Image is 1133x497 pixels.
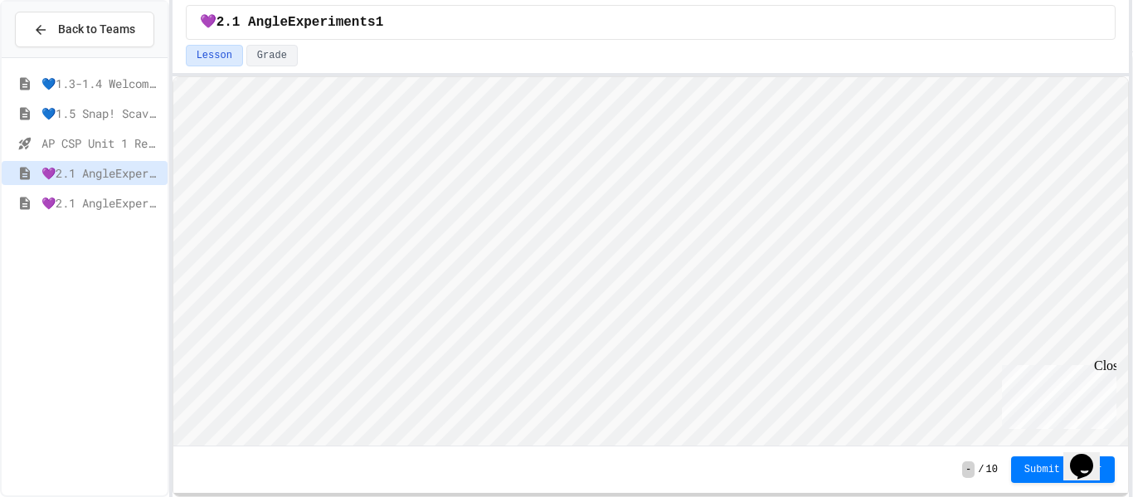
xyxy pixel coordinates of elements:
[41,164,161,182] span: 💜2.1 AngleExperiments1
[7,7,114,105] div: Chat with us now!Close
[246,45,298,66] button: Grade
[41,194,161,212] span: 💜2.1 AngleExperiments2
[15,12,154,47] button: Back to Teams
[995,358,1116,429] iframe: chat widget
[186,45,243,66] button: Lesson
[41,134,161,152] span: AP CSP Unit 1 Review
[58,21,135,38] span: Back to Teams
[200,12,384,32] span: 💜2.1 AngleExperiments1
[1063,431,1116,480] iframe: chat widget
[41,75,161,92] span: 💙1.3-1.4 WelcometoSnap!
[41,105,161,122] span: 💙1.5 Snap! ScavengerHunt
